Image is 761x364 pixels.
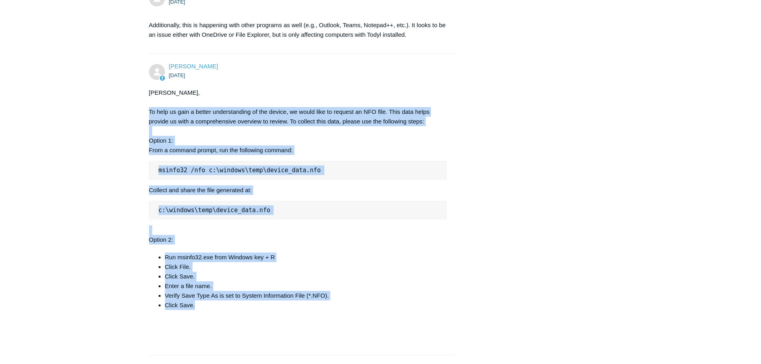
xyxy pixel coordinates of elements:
[165,253,447,262] li: Run msinfo32.exe from Windows key + R
[156,166,323,174] code: msinfo32 /nfo c:\windows\temp\device_data.nfo
[165,281,447,291] li: Enter a file name.
[149,88,447,347] div: [PERSON_NAME], To help us gain a better understanding of the device, we would like to request an ...
[169,63,218,70] span: Kris Haire
[165,300,447,310] li: Click Save.
[169,63,218,70] a: [PERSON_NAME]
[156,206,273,214] code: c:\windows\temp\device_data.nfo
[149,20,447,40] p: Additionally, this is happening with other programs as well (e.g., Outlook, Teams, Notepad++, etc...
[165,262,447,272] li: Click File.
[165,272,447,281] li: Click Save.
[165,291,447,300] li: Verify Save Type As is set to System Information File (*.NFO).
[169,72,185,78] time: 09/22/2025, 13:05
